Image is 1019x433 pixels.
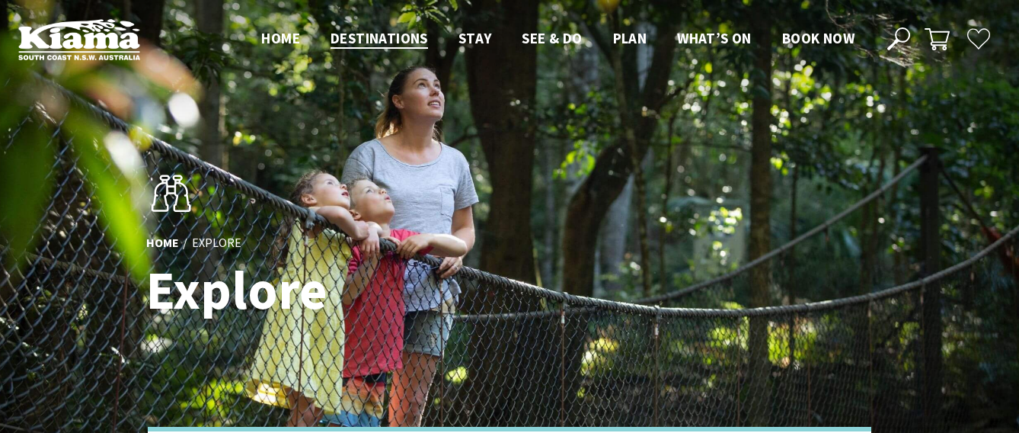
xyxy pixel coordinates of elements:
a: Home [146,235,179,252]
span: Destinations [331,29,428,47]
h1: Explore [146,261,577,319]
span: Book now [782,29,854,47]
img: Kiama Logo [18,18,140,60]
span: Stay [458,29,492,47]
span: See & Do [522,29,582,47]
nav: Main Menu [246,27,870,52]
span: What’s On [677,29,752,47]
span: Home [261,29,300,47]
li: Explore [192,233,241,253]
span: Plan [613,29,647,47]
